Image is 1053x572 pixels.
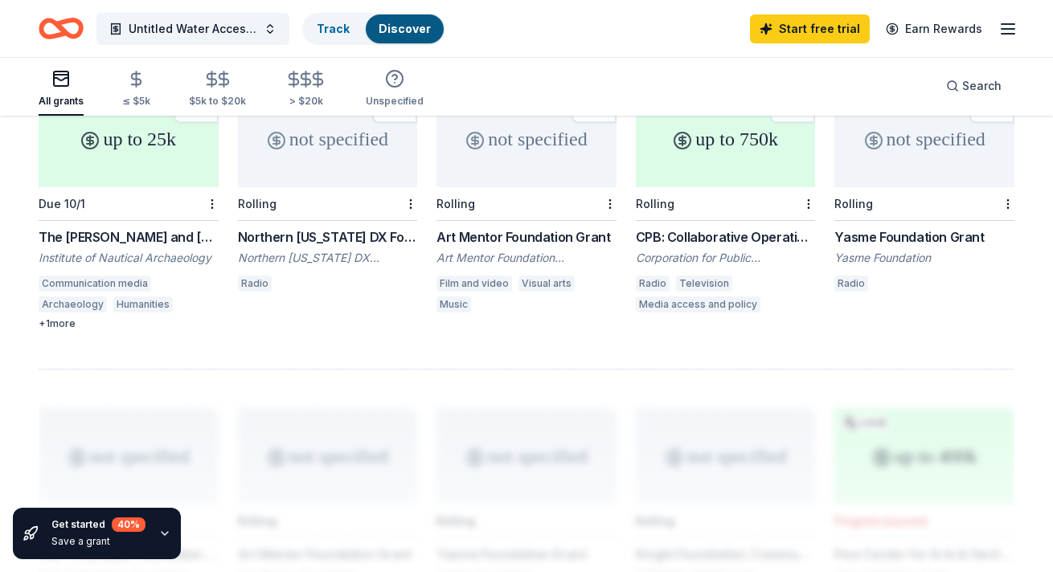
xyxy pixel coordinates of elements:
[636,197,674,210] div: Rolling
[436,276,512,292] div: Film and video
[676,276,732,292] div: Television
[39,63,84,116] button: All grants
[834,197,873,210] div: Rolling
[636,276,670,292] div: Radio
[39,91,219,187] div: up to 25k
[636,227,816,247] div: CPB: Collaborative Operations and Services Grant Program
[129,19,257,39] span: Untitled Water Access Audio Documentary
[39,91,219,330] a: up to 25kDue 10/1The [PERSON_NAME] and [PERSON_NAME] Endowment for Nautical Archaeology Publicati...
[366,95,424,108] div: Unspecified
[302,13,445,45] button: TrackDiscover
[366,63,424,116] button: Unspecified
[39,95,84,108] div: All grants
[122,95,150,108] div: ≤ $5k
[189,95,246,108] div: $5k to $20k
[238,276,272,292] div: Radio
[51,535,145,548] div: Save a grant
[39,296,107,313] div: Archaeology
[636,250,816,266] div: Corporation for Public Broadcasting
[39,250,219,266] div: Institute of Nautical Archaeology
[189,63,246,116] button: $5k to $20k
[636,296,760,313] div: Media access and policy
[238,197,277,210] div: Rolling
[122,63,150,116] button: ≤ $5k
[238,91,418,187] div: not specified
[436,296,471,313] div: Music
[238,91,418,296] a: not specifiedRollingNorthern [US_STATE] DX Foundation GrantNorthern [US_STATE] DX FoundationRadio
[39,317,219,330] div: + 1 more
[436,91,617,187] div: not specified
[962,76,1002,96] span: Search
[51,517,145,532] div: Get started
[636,91,816,187] div: up to 750k
[379,22,431,35] a: Discover
[285,63,327,116] button: > $20k
[834,227,1014,247] div: Yasme Foundation Grant
[39,197,85,210] div: Due 10/1
[285,95,327,108] div: > $20k
[834,250,1014,266] div: Yasme Foundation
[113,296,173,313] div: Humanities
[750,14,870,43] a: Start free trial
[834,91,1014,296] a: not specifiedRollingYasme Foundation GrantYasme FoundationRadio
[39,276,151,292] div: Communication media
[436,227,617,247] div: Art Mentor Foundation Grant
[834,276,868,292] div: Radio
[238,250,418,266] div: Northern [US_STATE] DX Foundation
[317,22,350,35] a: Track
[39,10,84,47] a: Home
[518,276,575,292] div: Visual arts
[436,91,617,317] a: not specifiedRollingArt Mentor Foundation GrantArt Mentor Foundation [GEOGRAPHIC_DATA]Film and vi...
[636,91,816,317] a: up to 750kRollingCPB: Collaborative Operations and Services Grant ProgramCorporation for Public B...
[933,70,1014,102] button: Search
[436,250,617,266] div: Art Mentor Foundation [GEOGRAPHIC_DATA]
[876,14,992,43] a: Earn Rewards
[96,13,289,45] button: Untitled Water Access Audio Documentary
[238,227,418,247] div: Northern [US_STATE] DX Foundation Grant
[112,517,145,532] div: 40 %
[436,197,475,210] div: Rolling
[834,91,1014,187] div: not specified
[39,227,219,247] div: The [PERSON_NAME] and [PERSON_NAME] Endowment for Nautical Archaeology Publications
